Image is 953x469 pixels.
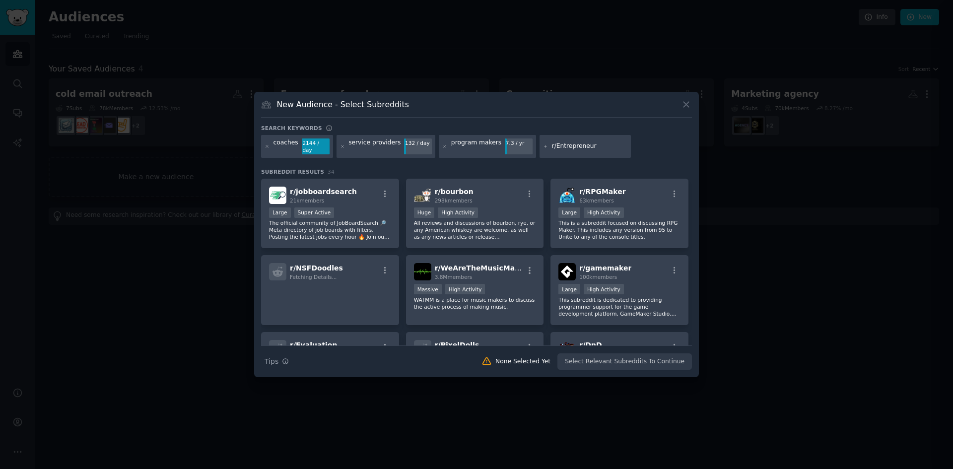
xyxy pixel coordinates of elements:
[290,188,357,196] span: r/ jobboardsearch
[451,138,501,154] div: program makers
[558,187,576,204] img: RPGMaker
[558,284,580,294] div: Large
[414,296,536,310] p: WATMM is a place for music makers to discuss the active process of making music.
[558,340,576,357] img: DnD
[505,138,533,147] div: 7.3 / yr
[558,207,580,218] div: Large
[579,341,602,349] span: r/ DnD
[290,264,343,272] span: r/ NSFDoodles
[435,198,473,203] span: 298k members
[261,353,292,370] button: Tips
[435,274,473,280] span: 3.8M members
[328,169,335,175] span: 34
[265,356,278,367] span: Tips
[277,99,409,110] h3: New Audience - Select Subreddits
[290,274,337,280] span: Fetching Details...
[261,168,324,175] span: Subreddit Results
[552,142,627,151] input: New Keyword
[584,284,624,294] div: High Activity
[404,138,432,147] div: 132 / day
[495,357,550,366] div: None Selected Yet
[269,207,291,218] div: Large
[294,207,335,218] div: Super Active
[269,219,391,240] p: The official community of JobBoardSearch 🔎 Meta directory of job boards with filters. Posting the...
[584,207,624,218] div: High Activity
[414,219,536,240] p: All reviews and discussions of bourbon, rye, or any American whiskey are welcome, as well as any ...
[579,274,617,280] span: 100k members
[579,198,613,203] span: 63k members
[414,207,435,218] div: Huge
[290,341,337,349] span: r/ Evaluation
[273,138,298,154] div: coaches
[558,263,576,280] img: gamemaker
[558,219,681,240] p: This is a subreddit focused on discussing RPG Maker. This includes any version from 95 to Unite t...
[261,125,322,132] h3: Search keywords
[290,198,324,203] span: 21k members
[579,264,631,272] span: r/ gamemaker
[414,187,431,204] img: bourbon
[302,138,330,154] div: 2144 / day
[435,188,474,196] span: r/ bourbon
[438,207,478,218] div: High Activity
[579,188,625,196] span: r/ RPGMaker
[414,263,431,280] img: WeAreTheMusicMakers
[414,284,442,294] div: Massive
[435,341,479,349] span: r/ PixelDolls
[348,138,401,154] div: service providers
[435,264,532,272] span: r/ WeAreTheMusicMakers
[558,296,681,317] p: This subreddit is dedicated to providing programmer support for the game development platform, Ga...
[445,284,485,294] div: High Activity
[269,187,286,204] img: jobboardsearch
